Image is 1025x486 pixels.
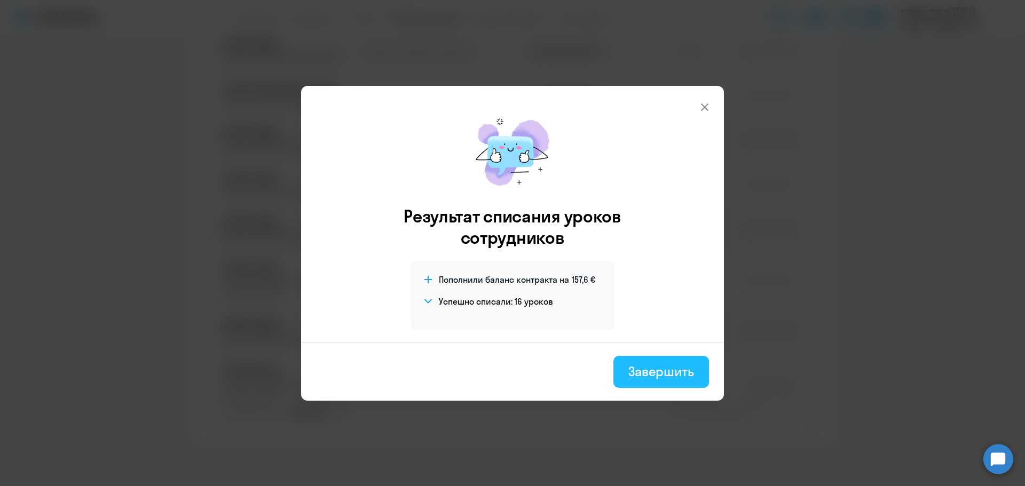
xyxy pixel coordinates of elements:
[464,107,561,197] img: mirage-message.png
[439,274,569,285] span: Пополнили баланс контракта на
[613,356,709,388] button: Завершить
[389,205,636,248] h3: Результат списания уроков сотрудников
[572,274,595,285] span: 157,6 €
[628,363,694,380] div: Завершить
[439,296,553,307] h4: Успешно списали: 16 уроков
